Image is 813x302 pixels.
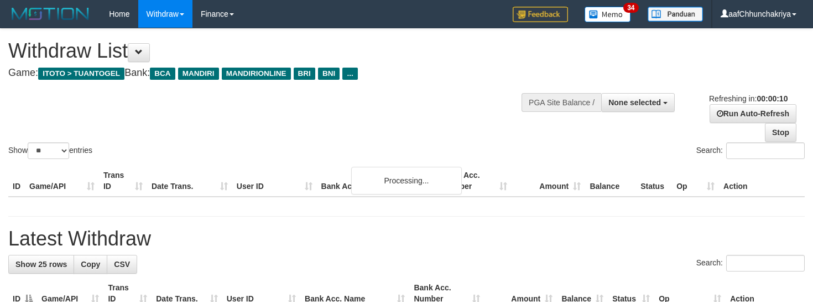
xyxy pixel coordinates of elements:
[608,98,661,107] span: None selected
[8,6,92,22] img: MOTION_logo.png
[114,260,130,269] span: CSV
[8,40,531,62] h1: Withdraw List
[15,260,67,269] span: Show 25 rows
[719,165,805,197] th: Action
[147,165,232,197] th: Date Trans.
[28,142,69,159] select: Showentries
[8,142,92,159] label: Show entries
[8,68,531,79] h4: Game: Bank:
[107,255,137,274] a: CSV
[25,165,99,197] th: Game/API
[696,255,805,272] label: Search:
[623,3,638,13] span: 34
[710,104,796,123] a: Run Auto-Refresh
[99,165,147,197] th: Trans ID
[342,68,357,80] span: ...
[585,165,636,197] th: Balance
[601,93,675,112] button: None selected
[672,165,719,197] th: Op
[636,165,672,197] th: Status
[726,142,805,159] input: Search:
[8,228,805,250] h1: Latest Withdraw
[81,260,100,269] span: Copy
[757,94,788,103] strong: 00:00:10
[765,123,796,142] a: Stop
[513,7,568,22] img: Feedback.jpg
[709,94,788,103] span: Refreshing in:
[585,7,631,22] img: Button%20Memo.svg
[351,167,462,194] div: Processing...
[8,255,74,274] a: Show 25 rows
[318,68,340,80] span: BNI
[222,68,291,80] span: MANDIRIONLINE
[648,7,703,22] img: panduan.png
[317,165,439,197] th: Bank Acc. Name
[74,255,107,274] a: Copy
[178,68,219,80] span: MANDIRI
[8,165,25,197] th: ID
[522,93,601,112] div: PGA Site Balance /
[696,142,805,159] label: Search:
[38,68,124,80] span: ITOTO > TUANTOGEL
[294,68,315,80] span: BRI
[150,68,175,80] span: BCA
[726,255,805,272] input: Search:
[438,165,512,197] th: Bank Acc. Number
[512,165,585,197] th: Amount
[232,165,317,197] th: User ID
